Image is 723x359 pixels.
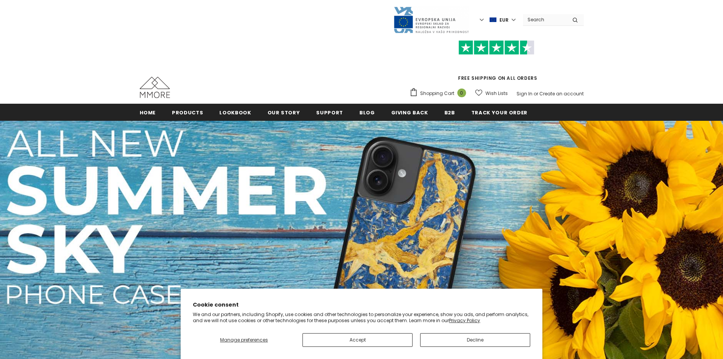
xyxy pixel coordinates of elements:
[444,104,455,121] a: B2B
[410,88,470,99] a: Shopping Cart 0
[172,104,203,121] a: Products
[410,55,584,74] iframe: Customer reviews powered by Trustpilot
[268,109,300,116] span: Our Story
[457,89,466,97] span: 0
[140,104,156,121] a: Home
[220,337,268,343] span: Manage preferences
[539,90,584,97] a: Create an account
[410,44,584,81] span: FREE SHIPPING ON ALL ORDERS
[359,109,375,116] span: Blog
[302,333,413,347] button: Accept
[219,109,251,116] span: Lookbook
[391,109,428,116] span: Giving back
[458,40,534,55] img: Trust Pilot Stars
[534,90,538,97] span: or
[316,104,343,121] a: support
[444,109,455,116] span: B2B
[140,77,170,98] img: MMORE Cases
[193,312,530,323] p: We and our partners, including Shopify, use cookies and other technologies to personalize your ex...
[485,90,508,97] span: Wish Lists
[393,6,469,34] img: Javni Razpis
[268,104,300,121] a: Our Story
[523,14,567,25] input: Search Site
[140,109,156,116] span: Home
[359,104,375,121] a: Blog
[420,90,454,97] span: Shopping Cart
[499,16,509,24] span: EUR
[172,109,203,116] span: Products
[449,317,480,324] a: Privacy Policy
[420,333,530,347] button: Decline
[219,104,251,121] a: Lookbook
[193,333,295,347] button: Manage preferences
[471,109,528,116] span: Track your order
[316,109,343,116] span: support
[471,104,528,121] a: Track your order
[393,16,469,23] a: Javni Razpis
[193,301,530,309] h2: Cookie consent
[391,104,428,121] a: Giving back
[517,90,532,97] a: Sign In
[475,87,508,100] a: Wish Lists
